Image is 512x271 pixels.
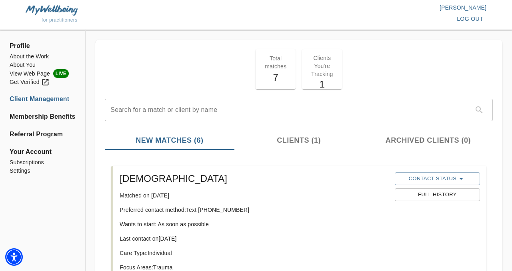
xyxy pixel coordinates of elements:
[368,135,488,146] span: Archived Clients (0)
[120,220,388,228] p: Wants to start: As soon as possible
[120,249,388,257] p: Care Type: Individual
[53,69,69,78] span: LIVE
[10,41,76,51] span: Profile
[10,52,76,61] a: About the Work
[5,248,23,266] div: Accessibility Menu
[10,158,76,167] a: Subscriptions
[395,188,480,201] button: Full History
[10,147,76,157] span: Your Account
[10,130,76,139] a: Referral Program
[120,235,388,243] p: Last contact on [DATE]
[10,112,76,122] a: Membership Benefits
[256,4,486,12] p: [PERSON_NAME]
[399,174,476,183] span: Contact Status
[120,191,388,199] p: Matched on [DATE]
[457,14,483,24] span: log out
[42,17,78,23] span: for practitioners
[10,78,76,86] a: Get Verified
[395,172,480,185] button: Contact Status
[26,5,78,15] img: MyWellbeing
[10,69,76,78] a: View Web PageLIVE
[239,135,359,146] span: Clients (1)
[10,78,50,86] div: Get Verified
[120,172,388,185] h5: [DEMOGRAPHIC_DATA]
[260,54,291,70] p: Total matches
[260,71,291,84] h5: 7
[307,54,337,78] p: Clients You're Tracking
[120,206,388,214] p: Preferred contact method: Text [PHONE_NUMBER]
[10,61,76,69] a: About You
[454,12,486,26] button: log out
[399,190,476,199] span: Full History
[10,69,76,78] li: View Web Page
[10,167,76,175] a: Settings
[110,135,229,146] span: New Matches (6)
[10,94,76,104] a: Client Management
[307,78,337,91] h5: 1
